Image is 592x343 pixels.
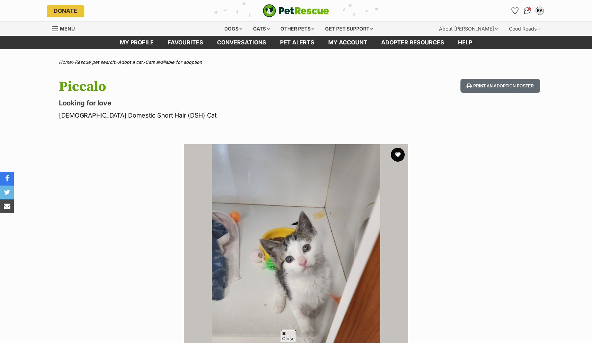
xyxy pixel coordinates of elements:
[59,79,352,95] h1: Piccalo
[374,36,451,49] a: Adopter resources
[52,22,80,34] a: Menu
[276,22,319,36] div: Other pets
[534,5,545,16] button: My account
[460,79,540,93] button: Print an adoption poster
[524,7,531,14] img: chat-41dd97257d64d25036548639549fe6c8038ab92f7586957e7f3b1b290dea8141.svg
[248,22,275,36] div: Cats
[320,22,378,36] div: Get pet support
[75,59,115,65] a: Rescue pet search
[47,5,84,17] a: Donate
[391,148,405,162] button: favourite
[451,36,479,49] a: Help
[434,22,503,36] div: About [PERSON_NAME]
[118,59,142,65] a: Adopt a cat
[536,7,543,14] div: EA
[509,5,520,16] a: Favourites
[504,22,545,36] div: Good Reads
[145,59,202,65] a: Cats available for adoption
[210,36,273,49] a: conversations
[113,36,161,49] a: My profile
[273,36,321,49] a: Pet alerts
[509,5,545,16] ul: Account quick links
[59,111,352,120] p: [DEMOGRAPHIC_DATA] Domestic Short Hair (DSH) Cat
[59,98,352,108] p: Looking for love
[263,4,329,17] img: logo-cat-932fe2b9b8326f06289b0f2fb663e598f794de774fb13d1741a6617ecf9a85b4.svg
[522,5,533,16] a: Conversations
[59,59,72,65] a: Home
[219,22,247,36] div: Dogs
[161,36,210,49] a: Favourites
[281,330,296,342] span: Close
[42,60,550,65] div: > > >
[321,36,374,49] a: My account
[263,4,329,17] a: PetRescue
[60,26,75,32] span: Menu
